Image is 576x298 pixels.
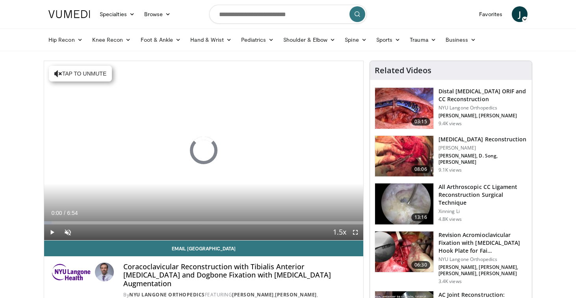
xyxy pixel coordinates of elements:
[375,136,433,177] img: 0ba6bed5-01ae-4060-a0a8-5190f10ece6d.150x105_q85_crop-smart_upscale.jpg
[411,261,430,269] span: 06:30
[411,165,430,173] span: 08:06
[439,278,462,285] p: 3.4K views
[439,113,527,119] p: [PERSON_NAME], [PERSON_NAME]
[439,256,527,263] p: NYU Langone Orthopedics
[375,87,527,129] a: 03:15 Distal [MEDICAL_DATA] ORIF and CC Reconstruction NYU Langone Orthopedics [PERSON_NAME], [PE...
[375,231,527,285] a: 06:30 Revision Acromioclavicular Fixation with [MEDICAL_DATA] Hook Plate for Fai… NYU Langone Ort...
[439,153,527,165] p: [PERSON_NAME], D. Song, [PERSON_NAME]
[50,263,92,281] img: NYU Langone Orthopedics
[347,224,363,240] button: Fullscreen
[236,32,279,48] a: Pediatrics
[332,224,347,240] button: Playback Rate
[275,291,317,298] a: [PERSON_NAME]
[44,241,363,256] a: Email [GEOGRAPHIC_DATA]
[439,167,462,173] p: 9.1K views
[139,6,176,22] a: Browse
[51,210,62,216] span: 0:00
[95,263,114,281] img: Avatar
[411,213,430,221] span: 13:16
[44,221,363,224] div: Progress Bar
[95,6,139,22] a: Specialties
[439,183,527,207] h3: All Arthroscopic CC Ligament Reconstruction Surgical Technique
[439,120,462,127] p: 9.4K views
[439,216,462,222] p: 4.8K views
[44,32,87,48] a: Hip Recon
[441,32,481,48] a: Business
[411,118,430,126] span: 03:15
[129,291,205,298] a: NYU Langone Orthopedics
[123,263,357,288] h4: Coracoclavicular Reconstruction with Tibialis Anterior [MEDICAL_DATA] and Dogbone Fixation with [...
[439,135,527,143] h3: [MEDICAL_DATA] Reconstruction
[474,6,507,22] a: Favorites
[512,6,528,22] a: J
[279,32,340,48] a: Shoulder & Elbow
[439,105,527,111] p: NYU Langone Orthopedics
[136,32,186,48] a: Foot & Ankle
[375,66,431,75] h4: Related Videos
[60,224,76,240] button: Unmute
[372,32,405,48] a: Sports
[439,231,527,255] h3: Revision Acromioclavicular Fixation with [MEDICAL_DATA] Hook Plate for Fai…
[232,291,274,298] a: [PERSON_NAME]
[375,88,433,129] img: 975f9b4a-0628-4e1f-be82-64e786784faa.jpg.150x105_q85_crop-smart_upscale.jpg
[439,145,527,151] p: [PERSON_NAME]
[439,208,527,215] p: Xinning Li
[340,32,371,48] a: Spine
[405,32,441,48] a: Trauma
[439,264,527,277] p: [PERSON_NAME], [PERSON_NAME], [PERSON_NAME], [PERSON_NAME]
[375,231,433,272] img: e765183c-4858-4d77-9ea6-8919f1bd54d6.jpg.150x105_q85_crop-smart_upscale.jpg
[209,5,367,24] input: Search topics, interventions
[48,10,90,18] img: VuMedi Logo
[44,224,60,240] button: Play
[64,210,65,216] span: /
[186,32,236,48] a: Hand & Wrist
[375,183,527,225] a: 13:16 All Arthroscopic CC Ligament Reconstruction Surgical Technique Xinning Li 4.8K views
[439,87,527,103] h3: Distal [MEDICAL_DATA] ORIF and CC Reconstruction
[49,66,112,81] button: Tap to unmute
[87,32,136,48] a: Knee Recon
[375,135,527,177] a: 08:06 [MEDICAL_DATA] Reconstruction [PERSON_NAME] [PERSON_NAME], D. Song, [PERSON_NAME] 9.1K views
[44,61,363,241] video-js: Video Player
[67,210,78,216] span: 6:54
[375,183,433,224] img: 5325ddb3-0620-4a06-b4e7-27843be92b55.150x105_q85_crop-smart_upscale.jpg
